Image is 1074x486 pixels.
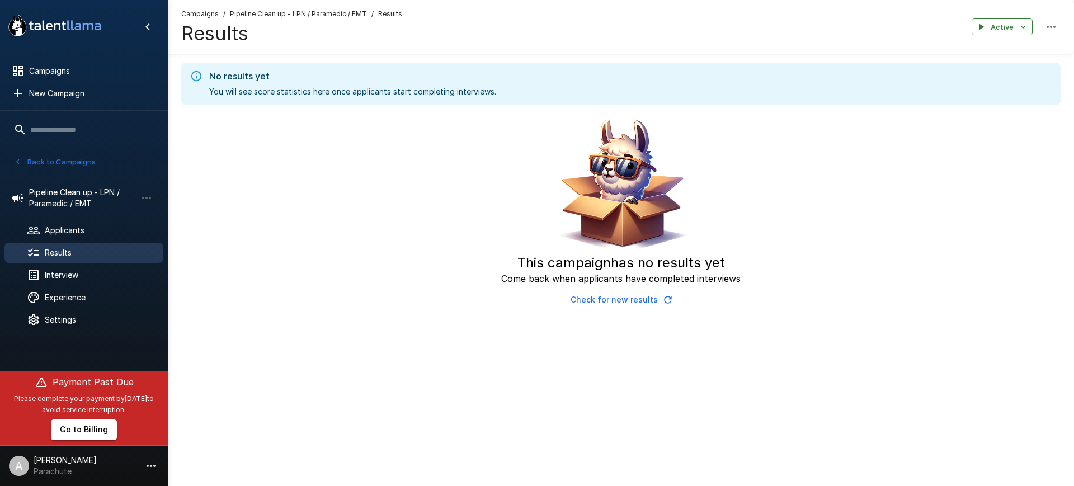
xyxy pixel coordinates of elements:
button: Active [972,18,1033,36]
div: No results yet [209,69,496,83]
u: Pipeline Clean up - LPN / Paramedic / EMT [230,10,367,18]
h5: This campaign has no results yet [517,254,725,272]
span: / [223,8,225,20]
button: Check for new results [566,290,676,310]
span: / [371,8,374,20]
span: Results [378,8,402,20]
img: Animated document [551,114,691,254]
h4: Results [181,22,402,45]
div: You will see score statistics here once applicants start completing interviews. [209,66,496,102]
p: Come back when applicants have completed interviews [501,272,741,285]
u: Campaigns [181,10,219,18]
